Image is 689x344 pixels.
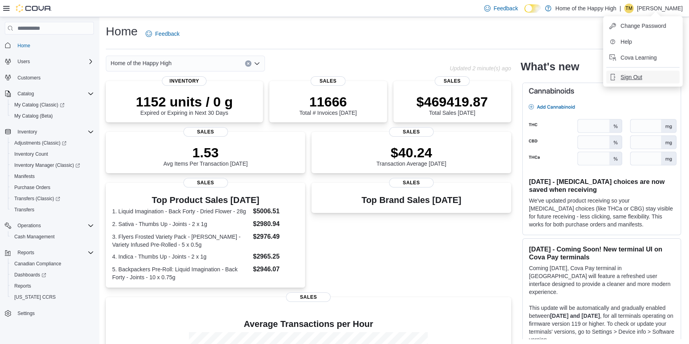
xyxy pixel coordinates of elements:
a: Inventory Count [11,149,51,159]
span: Adjustments (Classic) [11,138,94,148]
dt: 2. Sativa - Thumbs Up - Joints - 2 x 1g [112,220,250,228]
span: Users [18,58,30,65]
span: Change Password [621,22,666,30]
span: Reports [11,281,94,291]
button: Inventory [14,127,40,137]
dt: 1. Liquid Imagination - Back Forty - Dried Flower - 28g [112,207,250,215]
a: My Catalog (Classic) [11,100,68,110]
span: Cova Learning [621,54,657,62]
p: [PERSON_NAME] [637,4,683,13]
span: Transfers [14,207,34,213]
span: Reports [14,248,94,257]
a: Transfers [11,205,37,215]
a: Adjustments (Classic) [11,138,70,148]
span: Settings [14,308,94,318]
span: Manifests [11,172,94,181]
a: Settings [14,309,38,318]
nav: Complex example [5,36,94,340]
button: Reports [8,280,97,292]
span: Inventory Count [14,151,48,157]
p: Coming [DATE], Cova Pay terminal in [GEOGRAPHIC_DATA] will feature a refreshed user interface des... [529,264,674,296]
div: Expired or Expiring in Next 30 Days [136,94,233,116]
span: Sales [389,178,434,187]
span: Feedback [155,30,179,38]
a: Dashboards [8,269,97,280]
a: Inventory Manager (Classic) [8,160,97,171]
a: Inventory Manager (Classic) [11,160,83,170]
a: My Catalog (Beta) [11,111,56,121]
span: Home [14,40,94,50]
span: Cash Management [14,234,54,240]
button: Cova Learning [606,51,679,64]
span: Sales [310,76,346,86]
button: Change Password [606,19,679,32]
button: Open list of options [254,60,260,67]
span: Customers [18,75,41,81]
div: Transaction Average [DATE] [376,145,446,167]
span: Feedback [494,4,518,12]
button: Sign Out [606,71,679,83]
span: Purchase Orders [11,183,94,192]
button: Users [14,57,33,66]
span: Catalog [14,89,94,99]
a: Cash Management [11,232,58,242]
span: Adjustments (Classic) [14,140,66,146]
h1: Home [106,23,138,39]
strong: [DATE] and [DATE] [550,313,600,319]
button: My Catalog (Beta) [8,110,97,122]
span: Operations [14,221,94,230]
div: Total Sales [DATE] [417,94,488,116]
button: [US_STATE] CCRS [8,292,97,303]
span: Sales [286,292,331,302]
span: Sales [183,178,228,187]
button: Catalog [2,88,97,99]
span: Purchase Orders [14,184,51,191]
dd: $5006.51 [253,207,299,216]
span: Inventory [14,127,94,137]
span: [US_STATE] CCRS [14,294,56,300]
span: Cash Management [11,232,94,242]
button: Users [2,56,97,67]
p: $40.24 [376,145,446,160]
p: We've updated product receiving so your [MEDICAL_DATA] choices (like THCa or CBG) stay visible fo... [529,197,674,228]
a: Transfers (Classic) [8,193,97,204]
span: Sales [389,127,434,137]
button: Reports [2,247,97,258]
span: Transfers [11,205,94,215]
button: Catalog [14,89,37,99]
span: Transfers (Classic) [11,194,94,203]
span: Sign Out [621,73,642,81]
span: Operations [18,222,41,229]
a: Dashboards [11,270,49,280]
span: My Catalog (Classic) [14,102,64,108]
h3: [DATE] - [MEDICAL_DATA] choices are now saved when receiving [529,178,674,193]
button: Clear input [245,60,251,67]
p: This update will be automatically and gradually enabled between , for all terminals operating on ... [529,304,674,344]
a: Adjustments (Classic) [8,137,97,149]
span: Inventory [18,129,37,135]
button: Canadian Compliance [8,258,97,269]
p: 1152 units / 0 g [136,94,233,110]
button: Cash Management [8,231,97,242]
p: 1.53 [163,145,248,160]
span: Home of the Happy High [111,58,171,68]
button: Operations [14,221,44,230]
span: Catalog [18,91,34,97]
span: Sales [183,127,228,137]
span: Help [621,38,632,46]
a: My Catalog (Classic) [8,99,97,110]
span: Customers [14,73,94,83]
span: Reports [18,249,34,256]
a: Purchase Orders [11,183,54,192]
h4: Average Transactions per Hour [112,319,505,329]
h2: What's new [521,60,579,73]
span: Inventory Manager (Classic) [11,160,94,170]
span: Home [18,43,30,49]
h3: [DATE] - Coming Soon! New terminal UI on Cova Pay terminals [529,245,674,261]
button: Inventory [2,126,97,137]
span: Reports [14,283,31,289]
img: Cova [16,4,52,12]
h3: Top Product Sales [DATE] [112,195,299,205]
p: 11666 [299,94,356,110]
dt: 4. Indica - Thumbs Up - Joints - 2 x 1g [112,253,250,261]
